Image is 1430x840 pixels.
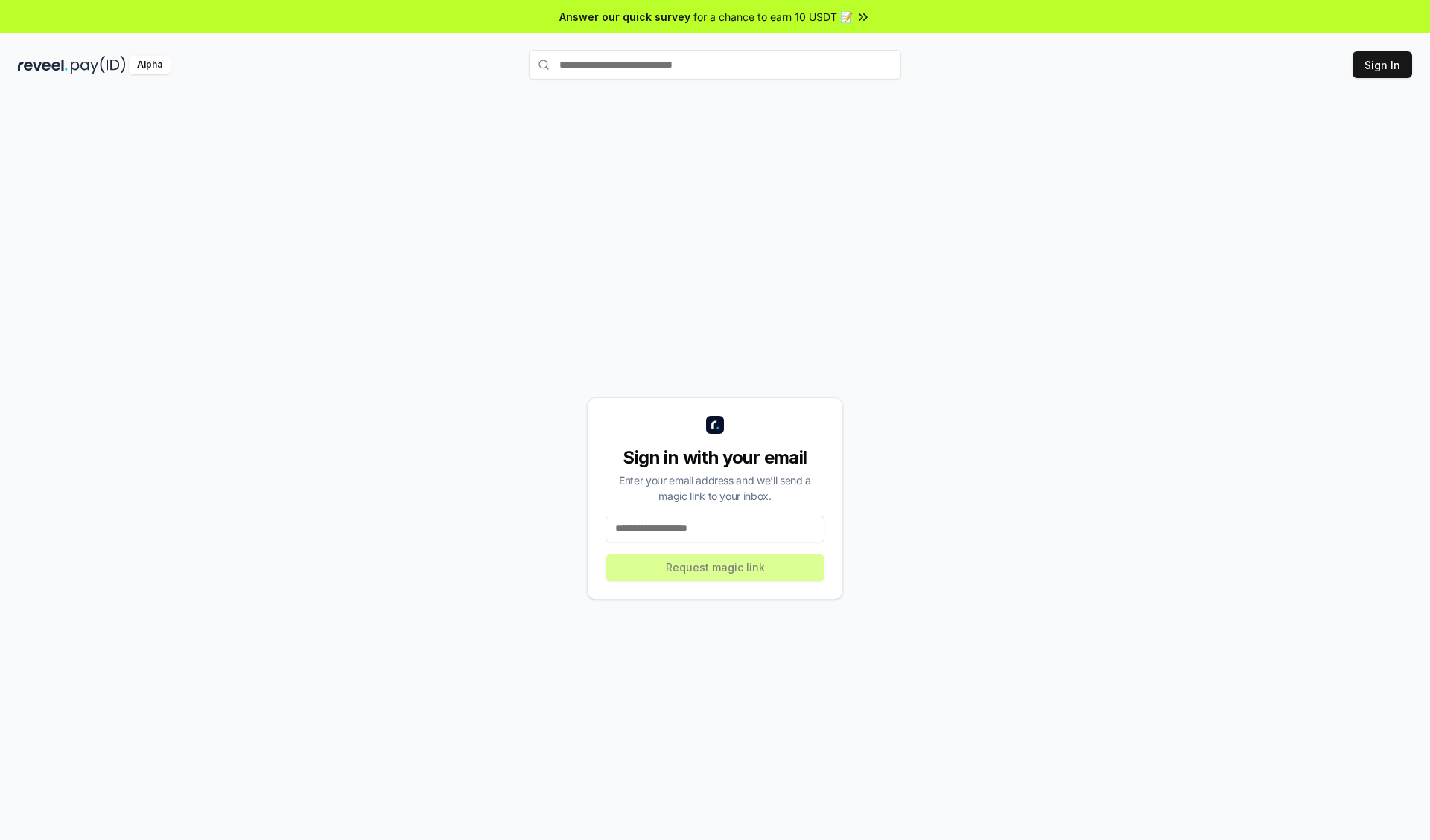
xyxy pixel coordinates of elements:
span: Answer our quick survey [559,9,690,25]
div: Alpha [129,56,171,74]
img: pay_id [71,56,126,74]
img: reveel_dark [18,56,68,74]
div: Enter your email address and we’ll send a magic link to your inbox. [606,472,824,504]
div: Sign in with your email [606,446,824,469]
img: logo_small [706,416,724,434]
span: for a chance to earn 10 USDT 📝 [693,9,853,25]
button: Sign In [1353,51,1412,78]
